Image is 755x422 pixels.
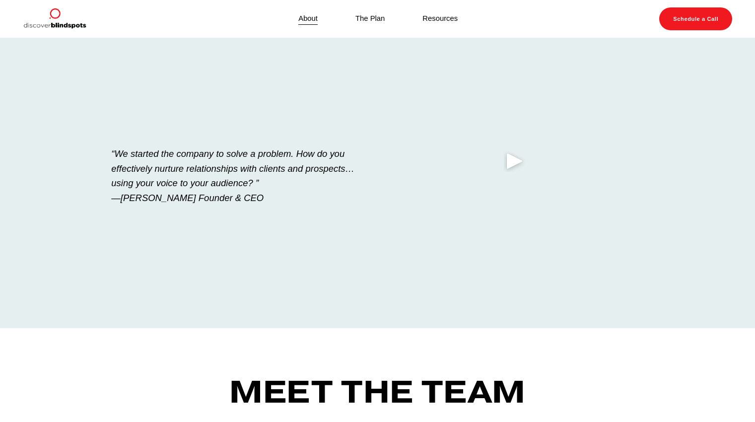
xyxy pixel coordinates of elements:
a: About [298,12,318,26]
div: Play [503,149,527,173]
a: Schedule a Call [659,7,732,30]
a: Resources [422,12,458,26]
h1: Meet the Team [172,375,583,409]
img: Discover Blind Spots [23,7,86,30]
em: “We started the company to solve a problem. How do you effectively nurture relationships with cli... [111,148,354,203]
a: The Plan [355,12,385,26]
